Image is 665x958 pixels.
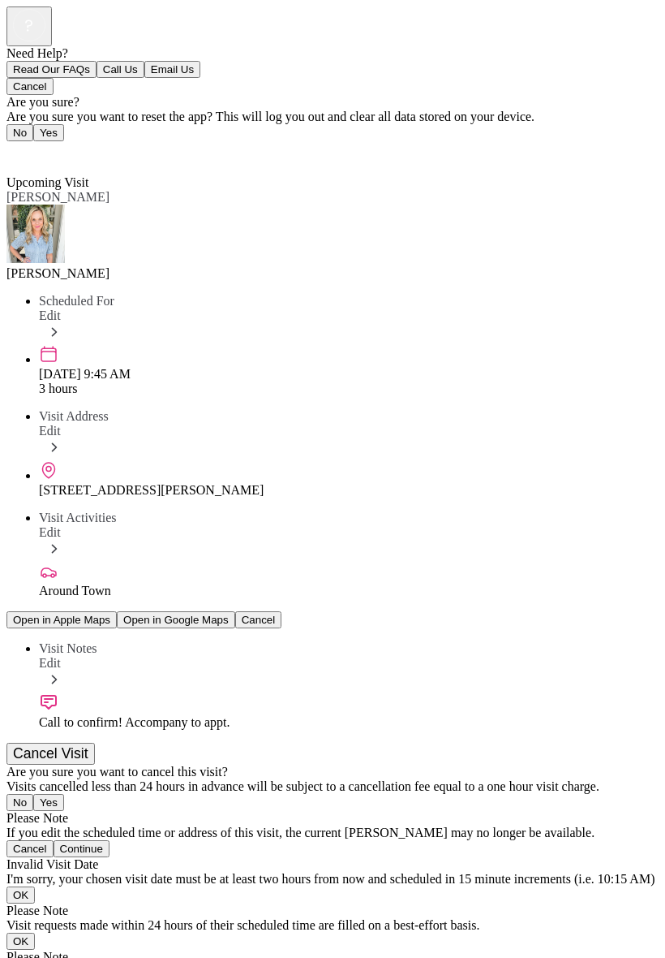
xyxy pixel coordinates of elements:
[235,611,282,628] button: Cancel
[6,887,35,904] button: OK
[6,95,659,110] div: Are you sure?
[39,483,659,498] div: [STREET_ADDRESS][PERSON_NAME]
[39,584,659,598] div: Around Town
[39,715,659,730] div: Call to confirm! Accompany to appt.
[6,840,54,857] button: Cancel
[6,146,43,160] a: Back
[39,309,61,322] span: Edit
[39,511,116,524] span: Visit Activities
[6,933,35,950] button: OK
[6,61,97,78] button: Read Our FAQs
[144,61,200,78] button: Email Us
[6,904,659,918] div: Please Note
[39,409,109,423] span: Visit Address
[6,794,33,811] button: No
[6,872,659,887] div: I'm sorry, your chosen visit date must be at least two hours from now and scheduled in 15 minute ...
[6,765,659,779] div: Are you sure you want to cancel this visit?
[6,175,88,189] span: Upcoming Visit
[39,424,61,438] span: Edit
[6,190,109,204] span: [PERSON_NAME]
[6,78,54,95] button: Cancel
[39,367,659,382] div: [DATE] 9:45 AM
[33,794,64,811] button: Yes
[97,61,144,78] button: Call Us
[6,266,659,281] div: [PERSON_NAME]
[39,641,97,655] span: Visit Notes
[33,124,64,141] button: Yes
[6,46,659,61] div: Need Help?
[6,743,95,765] button: Cancel Visit
[54,840,109,857] button: Continue
[39,656,61,670] span: Edit
[39,294,114,308] span: Scheduled For
[6,124,33,141] button: No
[6,110,659,124] div: Are you sure you want to reset the app? This will log you out and clear all data stored on your d...
[6,611,117,628] button: Open in Apple Maps
[6,779,659,794] div: Visits cancelled less than 24 hours in advance will be subject to a cancellation fee equal to a o...
[6,918,659,933] div: Visit requests made within 24 hours of their scheduled time are filled on a best-effort basis.
[6,205,65,263] img: avatar
[39,525,61,539] span: Edit
[117,611,235,628] button: Open in Google Maps
[6,826,659,840] div: If you edit the scheduled time or address of this visit, the current [PERSON_NAME] may no longer ...
[16,146,43,160] span: Back
[6,857,659,872] div: Invalid Visit Date
[6,811,659,826] div: Please Note
[39,382,659,396] div: 3 hours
